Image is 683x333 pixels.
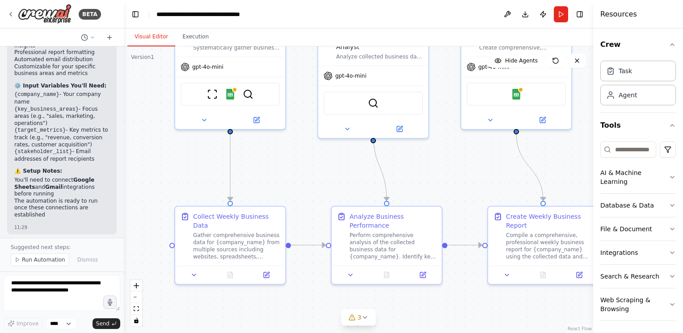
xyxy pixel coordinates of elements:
[358,313,362,322] span: 3
[600,57,676,112] div: Crew
[506,212,593,230] div: Create Weekly Business Report
[79,9,101,20] div: BETA
[460,27,572,130] div: Create comprehensive, professional weekly business reports for {company_name} that clearly commun...
[193,44,280,51] div: Systematically gather business data from multiple sources including web scraping, spreadsheets, a...
[524,270,562,280] button: No output available
[350,212,436,230] div: Analyze Business Performance
[600,288,676,321] button: Web Scraping & Browsing
[174,27,286,130] div: Systematically gather business data from multiple sources including web scraping, spreadsheets, a...
[156,10,257,19] nav: breadcrumb
[193,212,280,230] div: Collect Weekly Business Data
[73,254,102,266] button: Dismiss
[14,92,59,98] code: {company_name}
[335,72,367,79] span: gpt-4o-mini
[14,127,66,133] code: {target_metrics}
[479,44,566,51] div: Create comprehensive, professional weekly business reports for {company_name} that clearly commun...
[96,320,110,327] span: Send
[77,32,99,43] button: Switch to previous chat
[619,67,632,75] div: Task
[336,53,423,60] div: Analyze collected business data to identify key trends, patterns, and insights for {company_name}...
[14,149,72,155] code: {stakeholder_list}
[369,133,391,200] g: Edge from 150cef9a-79ff-4597-805d-1df086b91e72 to 00d440aa-0625-43a4-b2e1-d6505ca761c5
[600,161,676,193] button: AI & Machine Learning
[103,296,117,309] button: Click to speak your automation idea
[175,28,216,46] button: Execution
[600,217,676,241] button: File & Document
[14,177,94,190] strong: Google Sheets
[131,280,142,291] button: zoom in
[14,106,110,127] li: - Focus areas (e.g., "sales, marketing, operations")
[211,270,249,280] button: No output available
[511,89,522,100] img: Google Sheets
[45,184,63,190] strong: Gmail
[129,8,142,21] button: Hide left sidebar
[11,254,69,266] button: Run Automation
[193,232,280,260] div: Gather comprehensive business data for {company_name} from multiple sources including websites, s...
[600,194,676,217] button: Database & Data
[407,270,438,280] button: Open in side panel
[489,54,543,68] button: Hide Agents
[341,309,376,326] button: 3
[478,63,510,71] span: gpt-4o-mini
[573,8,586,21] button: Hide right sidebar
[600,265,676,288] button: Search & Research
[174,206,286,285] div: Collect Weekly Business DataGather comprehensive business data for {company_name} from multiple s...
[14,63,110,77] li: Customizable for your specific business areas and metrics
[102,32,117,43] button: Start a new chat
[17,320,38,327] span: Improve
[22,256,65,263] span: Run Automation
[251,270,282,280] button: Open in side panel
[14,91,110,105] li: - Your company name
[14,49,110,56] li: Professional report formatting
[131,54,154,61] div: Version 1
[568,326,592,331] a: React Flow attribution
[291,241,325,250] g: Edge from 58aa94b3-4e40-4b7c-a30c-1d0f51cabe97 to 00d440aa-0625-43a4-b2e1-d6505ca761c5
[131,291,142,303] button: zoom out
[77,256,98,263] span: Dismiss
[517,115,568,125] button: Open in side panel
[564,270,594,280] button: Open in side panel
[505,57,538,64] span: Hide Agents
[225,89,236,100] img: Google Sheets
[14,224,110,231] div: 11:29
[600,138,676,328] div: Tools
[512,133,548,200] g: Edge from 1f3340f2-2a70-4906-b074-2362ebb3d777 to 393cff7c-50ca-4643-b118-791dc9367292
[14,106,79,112] code: {key_business_areas}
[14,83,106,89] strong: ⚙️ Input Variables You'll Need:
[14,177,110,198] li: You'll need to connect and integrations before running
[374,124,425,134] button: Open in side panel
[506,232,593,260] div: Compile a comprehensive, professional weekly business report for {company_name} using the collect...
[487,206,599,285] div: Create Weekly Business ReportCompile a comprehensive, professional weekly business report for {co...
[368,270,406,280] button: No output available
[600,32,676,57] button: Crew
[14,198,110,219] li: The automation is ready to run once these connections are established
[4,318,42,329] button: Improve
[131,303,142,315] button: fit view
[192,63,223,71] span: gpt-4o-mini
[14,168,62,174] strong: ⚠️ Setup Notes:
[131,280,142,326] div: React Flow controls
[600,113,676,138] button: Tools
[207,89,218,100] img: ScrapeWebsiteTool
[14,56,110,63] li: Automated email distribution
[619,91,637,100] div: Agent
[131,315,142,326] button: toggle interactivity
[231,115,282,125] button: Open in side panel
[93,318,120,329] button: Send
[18,4,72,24] img: Logo
[14,148,110,162] li: - Email addresses of report recipients
[350,232,436,260] div: Perform comprehensive analysis of the collected business data for {company_name}. Identify key tr...
[331,206,443,285] div: Analyze Business PerformancePerform comprehensive analysis of the collected business data for {co...
[368,98,379,108] img: SerperDevTool
[600,241,676,264] button: Integrations
[226,133,235,200] g: Edge from 2ec7b5ca-bbbe-4469-8c00-966b10a95f67 to 58aa94b3-4e40-4b7c-a30c-1d0f51cabe97
[127,28,175,46] button: Visual Editor
[317,27,429,139] div: Business Intelligence AnalystAnalyze collected business data to identify key trends, patterns, an...
[600,9,637,20] h4: Resources
[14,127,110,148] li: - Key metrics to track (e.g., "revenue, conversion rates, customer acquisition")
[447,241,482,250] g: Edge from 00d440aa-0625-43a4-b2e1-d6505ca761c5 to 393cff7c-50ca-4643-b118-791dc9367292
[11,244,113,251] p: Suggested next steps:
[243,89,253,100] img: SerperDevTool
